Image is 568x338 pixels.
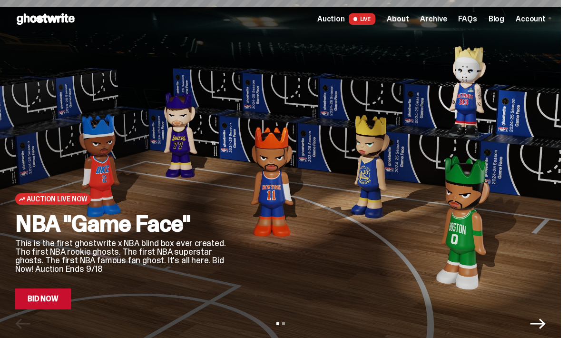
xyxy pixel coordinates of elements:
[530,316,546,331] button: Next
[387,15,409,23] a: About
[516,15,546,23] a: Account
[27,195,87,203] span: Auction Live Now
[349,13,376,25] span: LIVE
[458,15,477,23] a: FAQs
[420,15,447,23] a: Archive
[317,13,375,25] a: Auction LIVE
[276,322,279,325] button: View slide 1
[317,15,345,23] span: Auction
[489,15,504,23] a: Blog
[15,212,230,235] h2: NBA "Game Face"
[15,239,230,273] p: This is the first ghostwrite x NBA blind box ever created. The first NBA rookie ghosts. The first...
[282,322,285,325] button: View slide 2
[15,288,71,309] a: Bid Now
